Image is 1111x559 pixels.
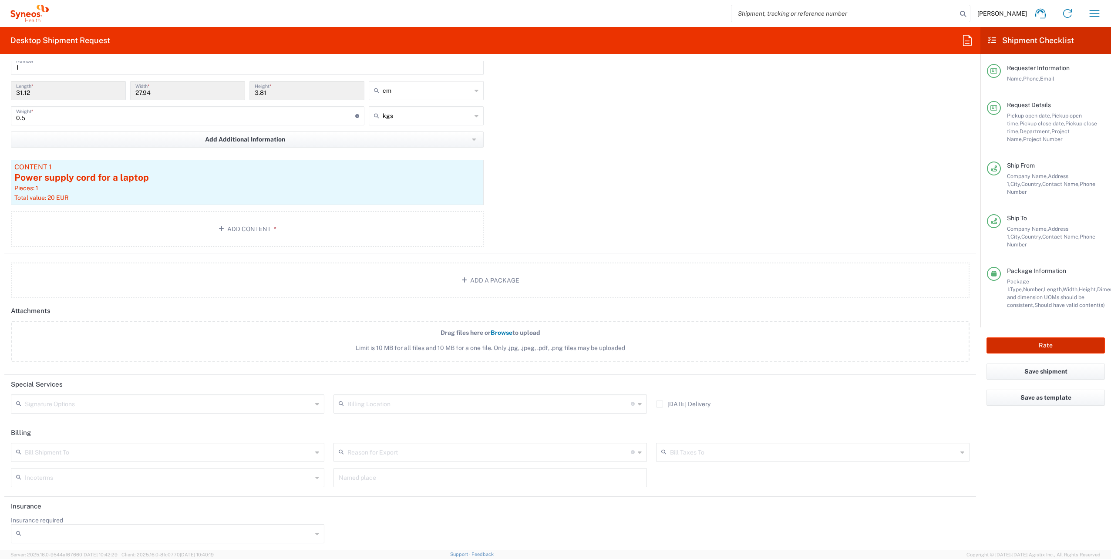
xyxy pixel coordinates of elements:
[1044,286,1063,293] span: Length,
[1023,75,1040,82] span: Phone,
[977,10,1027,17] span: [PERSON_NAME]
[14,171,480,184] div: Power supply cord for a laptop
[1007,75,1023,82] span: Name,
[1010,233,1021,240] span: City,
[10,552,118,557] span: Server: 2025.16.0-9544af67660
[1020,120,1065,127] span: Pickup close date,
[1040,75,1054,82] span: Email
[986,390,1105,406] button: Save as template
[11,502,41,511] h2: Insurance
[1023,286,1044,293] span: Number,
[1007,162,1035,169] span: Ship From
[450,552,472,557] a: Support
[1007,112,1051,119] span: Pickup open date,
[14,194,480,202] div: Total value: 20 EUR
[1007,215,1027,222] span: Ship To
[471,552,494,557] a: Feedback
[1063,286,1079,293] span: Width,
[441,329,491,336] span: Drag files here or
[11,211,484,247] button: Add Content*
[491,329,512,336] span: Browse
[1042,233,1080,240] span: Contact Name,
[11,516,63,524] label: Insurance required
[1023,136,1063,142] span: Project Number
[1010,181,1021,187] span: City,
[1021,233,1042,240] span: Country,
[11,380,63,389] h2: Special Services
[82,552,118,557] span: [DATE] 10:42:29
[10,35,110,46] h2: Desktop Shipment Request
[731,5,957,22] input: Shipment, tracking or reference number
[1007,173,1048,179] span: Company Name,
[1007,278,1029,293] span: Package 1:
[1010,286,1023,293] span: Type,
[512,329,540,336] span: to upload
[1042,181,1080,187] span: Contact Name,
[966,551,1101,559] span: Copyright © [DATE]-[DATE] Agistix Inc., All Rights Reserved
[14,163,480,171] div: Content 1
[1034,302,1105,308] span: Should have valid content(s)
[11,263,970,298] button: Add a Package
[11,306,50,315] h2: Attachments
[14,184,480,192] div: Pieces: 1
[986,337,1105,354] button: Rate
[986,364,1105,380] button: Save shipment
[11,428,31,437] h2: Billing
[180,552,214,557] span: [DATE] 10:40:19
[205,135,285,144] span: Add Additional Information
[1007,267,1066,274] span: Package Information
[656,401,710,407] label: [DATE] Delivery
[1007,226,1048,232] span: Company Name,
[1079,286,1097,293] span: Height,
[11,131,484,148] button: Add Additional Information
[1007,64,1070,71] span: Requester Information
[1007,101,1051,108] span: Request Details
[1020,128,1051,135] span: Department,
[988,35,1074,46] h2: Shipment Checklist
[121,552,214,557] span: Client: 2025.16.0-8fc0770
[1021,181,1042,187] span: Country,
[30,343,950,353] span: Limit is 10 MB for all files and 10 MB for a one file. Only .jpg, .jpeg, .pdf, .png files may be ...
